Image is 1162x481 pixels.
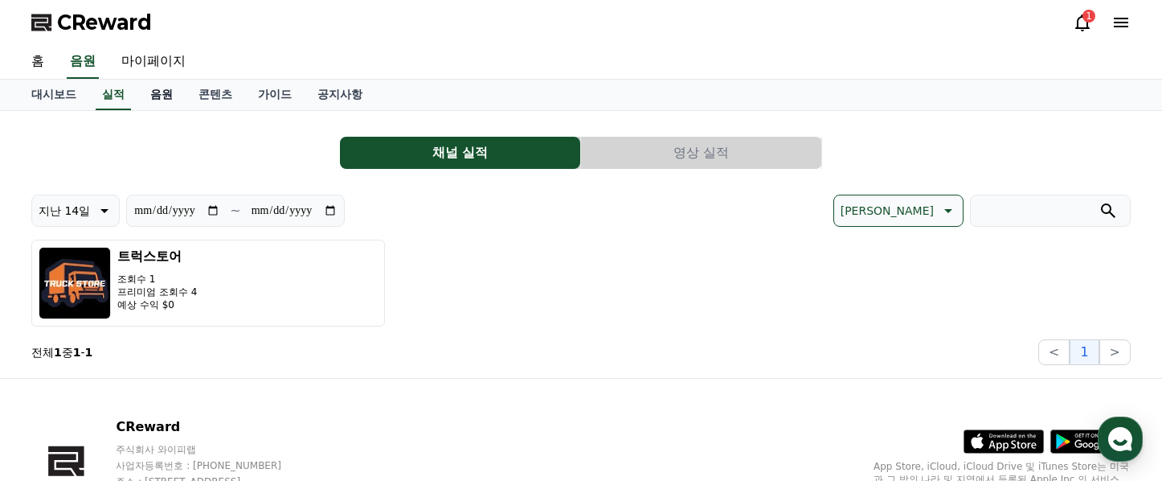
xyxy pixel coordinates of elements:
a: CReward [31,10,152,35]
span: 홈 [51,372,60,384]
p: [PERSON_NAME] [841,199,934,222]
span: 대화 [147,372,166,385]
a: 음원 [137,80,186,110]
div: 1 [1082,10,1095,23]
a: 마이페이지 [108,45,198,79]
button: 채널 실적 [340,137,580,169]
strong: 1 [85,346,93,359]
button: 트럭스토어 조회수 1 프리미엄 조회수 4 예상 수익 $0 [31,240,385,327]
button: [PERSON_NAME] [833,195,964,227]
a: 가이드 [245,80,305,110]
p: 주식회사 와이피랩 [116,443,312,456]
a: 설정 [207,347,309,388]
p: 사업자등록번호 : [PHONE_NUMBER] [116,459,312,472]
img: 트럭스토어 [39,247,111,319]
a: 홈 [18,45,57,79]
p: 프리미엄 조회수 4 [117,286,197,298]
span: 설정 [248,372,268,384]
button: > [1099,339,1131,365]
p: CReward [116,417,312,437]
button: 영상 실적 [581,137,821,169]
span: CReward [57,10,152,35]
strong: 1 [73,346,81,359]
p: 전체 중 - [31,344,92,360]
a: 공지사항 [305,80,375,110]
p: 조회수 1 [117,273,197,286]
button: 지난 14일 [31,195,120,227]
a: 1 [1073,13,1092,32]
p: 지난 14일 [39,199,90,222]
strong: 1 [54,346,62,359]
a: 대시보드 [18,80,89,110]
a: 채널 실적 [340,137,581,169]
p: 예상 수익 $0 [117,298,197,311]
a: 대화 [106,347,207,388]
button: < [1038,339,1070,365]
h3: 트럭스토어 [117,247,197,266]
button: 1 [1070,339,1099,365]
a: 음원 [67,45,99,79]
a: 홈 [5,347,106,388]
p: ~ [230,201,240,220]
a: 실적 [96,80,131,110]
a: 영상 실적 [581,137,822,169]
a: 콘텐츠 [186,80,245,110]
